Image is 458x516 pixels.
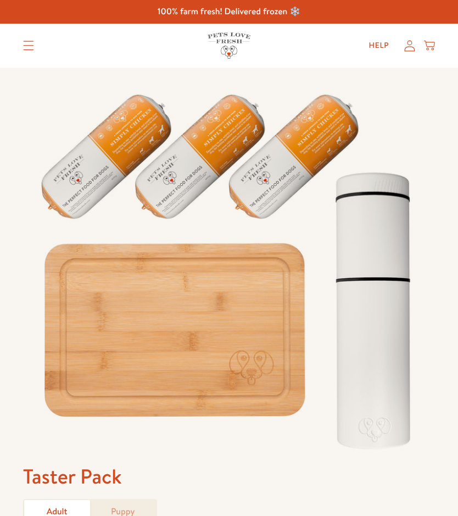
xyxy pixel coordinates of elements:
a: Help [360,35,398,57]
img: Pets Love Fresh [208,32,250,58]
summary: Translation missing: en.sections.header.menu [14,32,43,59]
h1: Taster Pack [23,463,435,490]
img: Taster Pack - Adult [23,68,435,463]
